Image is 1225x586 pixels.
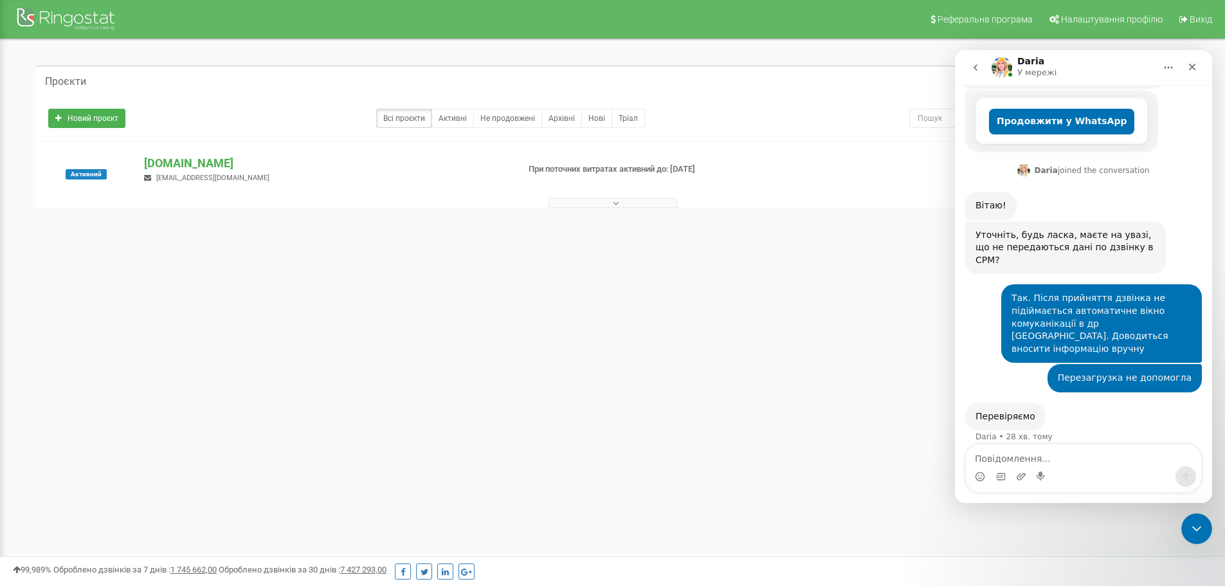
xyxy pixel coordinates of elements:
[581,109,612,128] a: Нові
[340,565,386,574] u: 7 427 293,00
[156,174,269,182] span: [EMAIL_ADDRESS][DOMAIN_NAME]
[541,109,582,128] a: Архівні
[473,109,542,128] a: Не продовжені
[53,565,217,574] span: Оброблено дзвінків за 7 днів :
[13,565,51,574] span: 99,989%
[938,14,1033,24] span: Реферальна програма
[48,109,125,128] a: Новий проєкт
[955,50,1212,503] iframe: Intercom live chat
[376,109,432,128] a: Всі проєкти
[431,109,474,128] a: Активні
[529,163,796,176] p: При поточних витратах активний до: [DATE]
[45,76,86,87] h5: Проєкти
[170,565,217,574] u: 1 745 662,00
[219,565,386,574] span: Оброблено дзвінків за 30 днів :
[1181,513,1212,544] iframe: Intercom live chat
[909,109,1119,128] input: Пошук
[1061,14,1163,24] span: Налаштування профілю
[66,169,107,179] span: Активний
[144,155,507,172] p: [DOMAIN_NAME]
[612,109,645,128] a: Тріал
[1190,14,1212,24] span: Вихід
